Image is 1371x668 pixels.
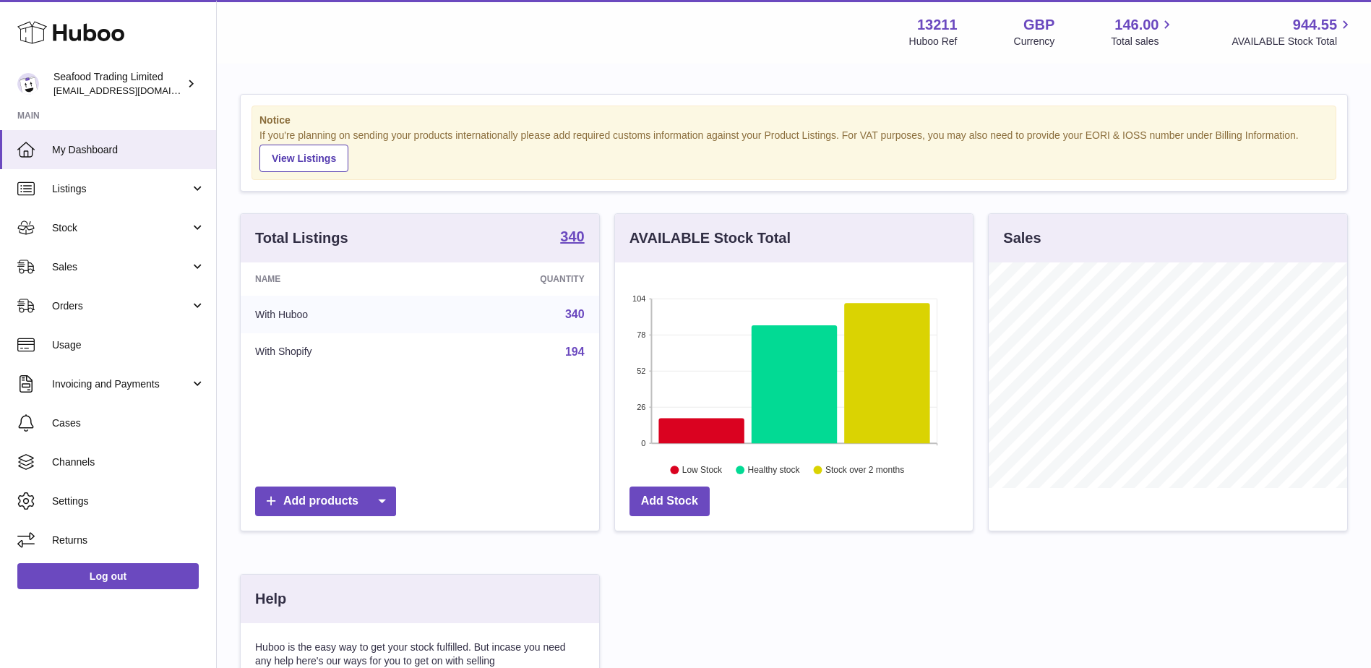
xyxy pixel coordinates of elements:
[637,330,645,339] text: 78
[255,228,348,248] h3: Total Listings
[52,338,205,352] span: Usage
[1232,35,1354,48] span: AVAILABLE Stock Total
[52,299,190,313] span: Orders
[52,494,205,508] span: Settings
[1111,35,1175,48] span: Total sales
[1023,15,1054,35] strong: GBP
[909,35,958,48] div: Huboo Ref
[52,221,190,235] span: Stock
[17,563,199,589] a: Log out
[255,487,396,516] a: Add products
[259,145,348,172] a: View Listings
[629,487,710,516] a: Add Stock
[241,262,434,296] th: Name
[259,129,1328,172] div: If you're planning on sending your products internationally please add required customs informati...
[255,589,286,609] h3: Help
[1014,35,1055,48] div: Currency
[241,333,434,371] td: With Shopify
[560,229,584,244] strong: 340
[434,262,598,296] th: Quantity
[560,229,584,247] a: 340
[637,403,645,411] text: 26
[52,182,190,196] span: Listings
[637,367,645,375] text: 52
[52,416,205,430] span: Cases
[53,85,212,96] span: [EMAIL_ADDRESS][DOMAIN_NAME]
[565,346,585,358] a: 194
[53,70,184,98] div: Seafood Trading Limited
[632,294,645,303] text: 104
[825,465,904,475] text: Stock over 2 months
[1114,15,1159,35] span: 146.00
[259,114,1328,127] strong: Notice
[682,465,723,475] text: Low Stock
[52,534,205,547] span: Returns
[629,228,791,248] h3: AVAILABLE Stock Total
[917,15,958,35] strong: 13211
[1003,228,1041,248] h3: Sales
[17,73,39,95] img: online@rickstein.com
[1111,15,1175,48] a: 146.00 Total sales
[1293,15,1337,35] span: 944.55
[52,377,190,391] span: Invoicing and Payments
[747,465,800,475] text: Healthy stock
[241,296,434,333] td: With Huboo
[255,641,585,668] p: Huboo is the easy way to get your stock fulfilled. But incase you need any help here's our ways f...
[641,439,645,448] text: 0
[565,308,585,320] a: 340
[52,455,205,469] span: Channels
[52,143,205,157] span: My Dashboard
[1232,15,1354,48] a: 944.55 AVAILABLE Stock Total
[52,260,190,274] span: Sales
